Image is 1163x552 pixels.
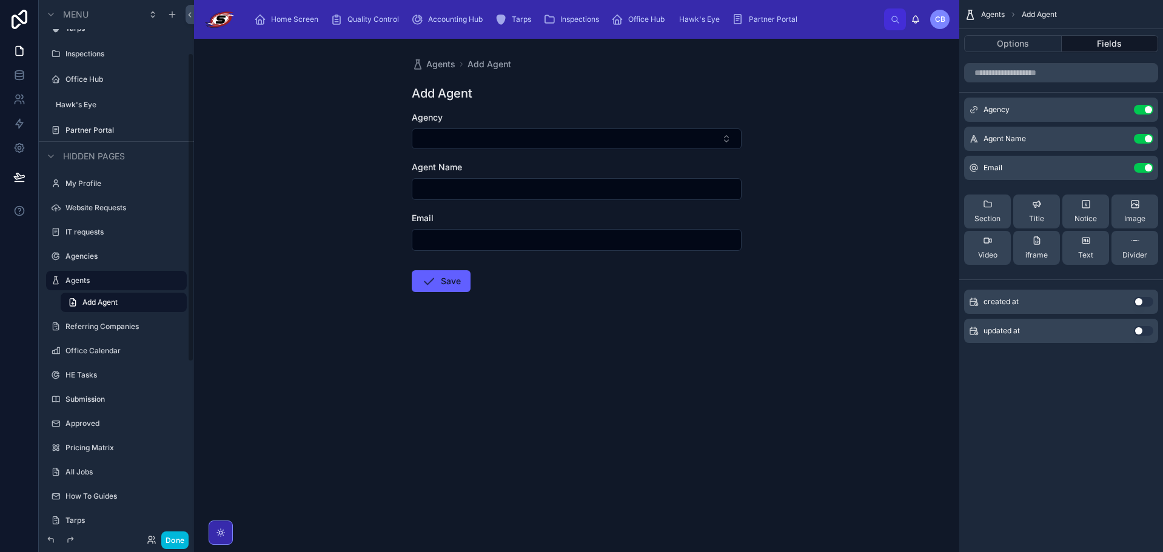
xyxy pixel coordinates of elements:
[673,8,728,30] a: Hawk's Eye
[250,8,327,30] a: Home Screen
[978,250,997,260] span: Video
[412,58,455,70] a: Agents
[1111,231,1158,265] button: Divider
[935,15,945,24] span: CB
[65,516,179,525] label: Tarps
[65,346,179,356] label: Office Calendar
[1029,214,1044,224] span: Title
[65,394,179,404] label: Submission
[1013,195,1060,228] button: Title
[1074,214,1097,224] span: Notice
[984,297,1019,307] span: created at
[407,8,491,30] a: Accounting Hub
[63,8,89,21] span: Menu
[65,179,179,188] label: My Profile
[65,370,179,380] label: HE Tasks
[65,443,179,453] label: Pricing Matrix
[1013,231,1060,265] button: iframe
[65,227,179,237] label: IT requests
[974,214,1000,224] span: Section
[327,8,407,30] a: Quality Control
[61,293,187,312] a: Add Agent
[1122,250,1147,260] span: Divider
[412,162,462,172] span: Agent Name
[1062,35,1159,52] button: Fields
[426,58,455,70] span: Agents
[428,15,483,24] span: Accounting Hub
[412,128,742,149] button: Select Button
[65,75,179,84] label: Office Hub
[491,8,540,30] a: Tarps
[628,15,665,24] span: Office Hub
[161,531,189,549] button: Done
[1062,231,1109,265] button: Text
[412,213,434,223] span: Email
[65,49,179,59] label: Inspections
[56,100,179,110] label: Hawk's Eye
[65,322,179,331] label: Referring Companies
[981,10,1005,19] span: Agents
[65,276,179,285] label: Agents
[512,15,531,24] span: Tarps
[1111,195,1158,228] button: Image
[204,10,236,29] img: App logo
[749,15,797,24] span: Partner Portal
[608,8,673,30] a: Office Hub
[82,298,118,307] span: Add Agent
[65,491,179,501] label: How To Guides
[271,15,318,24] span: Home Screen
[1124,214,1145,224] span: Image
[63,150,125,162] span: Hidden pages
[65,467,179,477] label: All Jobs
[347,15,399,24] span: Quality Control
[964,231,1011,265] button: Video
[540,8,608,30] a: Inspections
[412,112,443,122] span: Agency
[1025,250,1048,260] span: iframe
[728,8,806,30] a: Partner Portal
[679,15,720,24] span: Hawk's Eye
[65,203,179,213] label: Website Requests
[984,105,1010,115] span: Agency
[984,134,1026,144] span: Agent Name
[964,195,1011,228] button: Section
[560,15,599,24] span: Inspections
[1062,195,1109,228] button: Notice
[1022,10,1057,19] span: Add Agent
[65,251,179,261] label: Agencies
[984,326,1020,336] span: updated at
[65,419,179,428] label: Approved
[412,270,471,292] button: Save
[1078,250,1093,260] span: Text
[964,35,1062,52] button: Options
[984,163,1002,173] span: Email
[65,125,179,135] label: Partner Portal
[412,85,472,102] h1: Add Agent
[468,58,511,70] a: Add Agent
[246,6,884,33] div: scrollable content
